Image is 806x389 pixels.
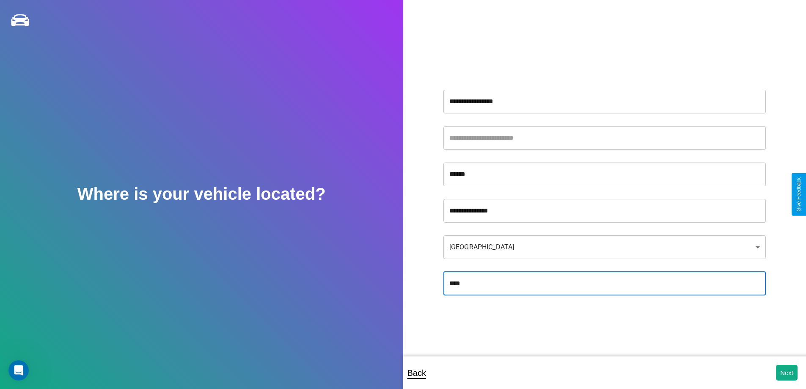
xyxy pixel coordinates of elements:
[8,360,29,381] iframe: Intercom live chat
[776,365,798,381] button: Next
[407,365,426,381] p: Back
[443,235,766,259] div: [GEOGRAPHIC_DATA]
[796,177,802,212] div: Give Feedback
[77,185,326,204] h2: Where is your vehicle located?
